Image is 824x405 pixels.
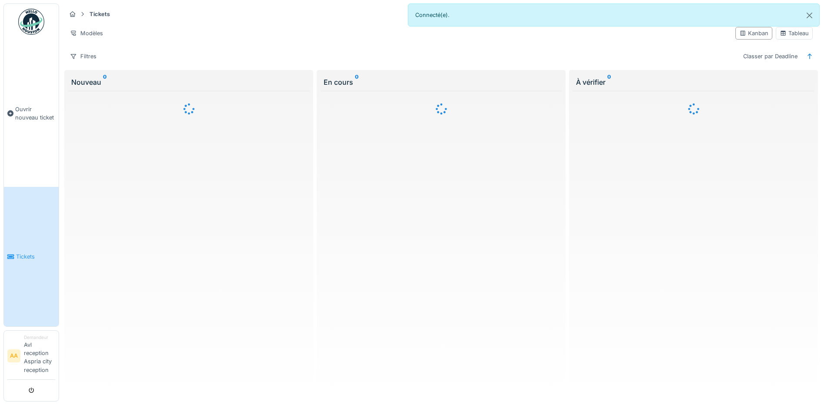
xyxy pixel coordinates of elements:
a: Ouvrir nouveau ticket [4,40,59,187]
sup: 0 [355,77,359,87]
div: Classer par Deadline [739,50,801,63]
div: Connecté(e). [408,3,820,27]
a: Tickets [4,187,59,326]
img: Badge_color-CXgf-gQk.svg [18,9,44,35]
div: Modèles [66,27,107,40]
li: AA [7,349,20,362]
button: Close [800,4,819,27]
sup: 0 [103,77,107,87]
div: Demandeur [24,334,55,341]
div: Kanban [739,29,768,37]
div: En cours [324,77,559,87]
strong: Tickets [86,10,113,18]
a: AA DemandeurAvl reception Aspria city reception [7,334,55,380]
div: À vérifier [576,77,811,87]
div: Tableau [780,29,809,37]
div: Filtres [66,50,100,63]
div: Nouveau [71,77,306,87]
span: Ouvrir nouveau ticket [15,105,55,122]
sup: 0 [607,77,611,87]
span: Tickets [16,252,55,261]
li: Avl reception Aspria city reception [24,334,55,378]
